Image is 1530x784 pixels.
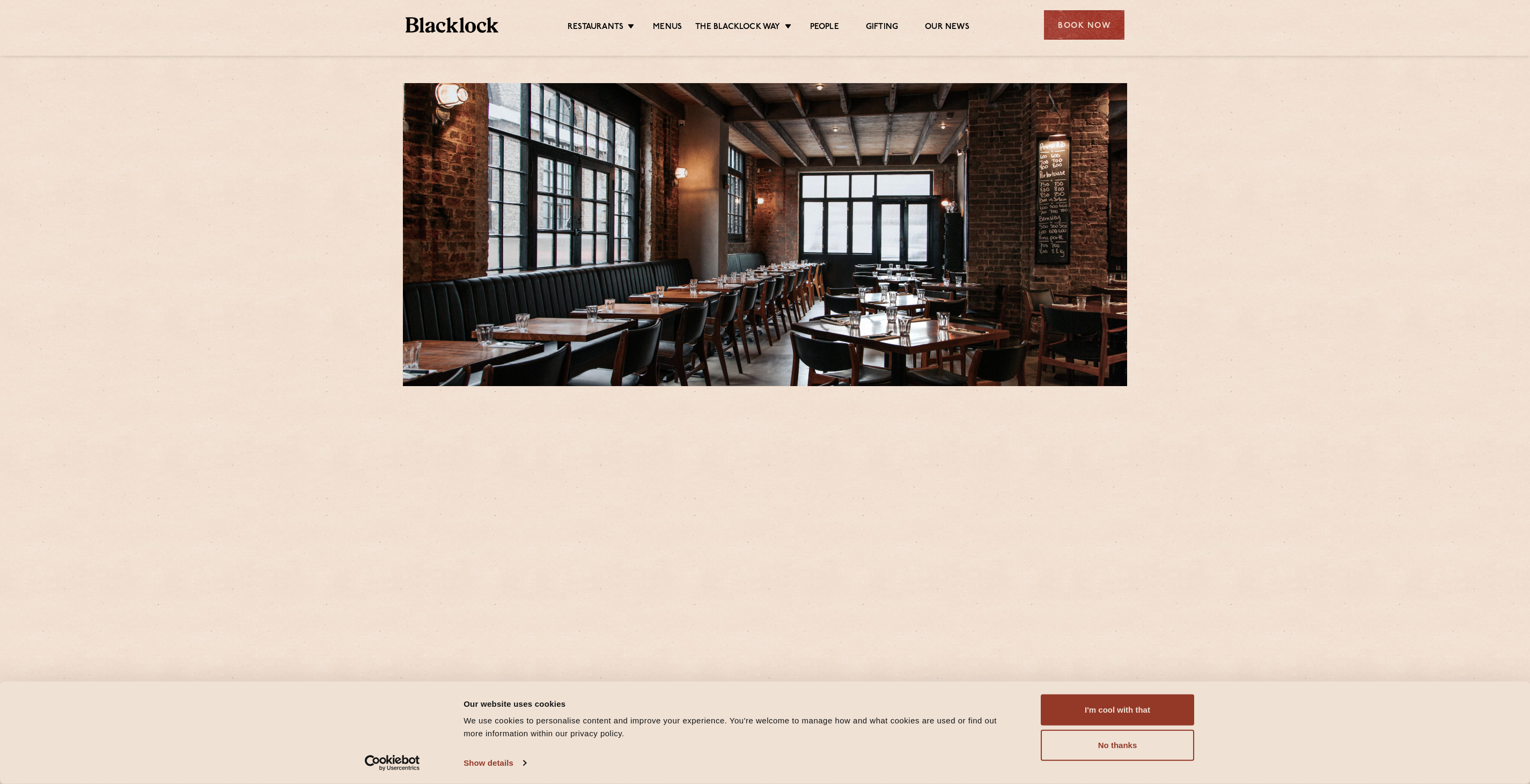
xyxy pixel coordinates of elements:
a: People [810,22,839,34]
a: Gifting [866,22,898,34]
a: Menus [653,22,682,34]
a: Usercentrics Cookiebot - opens in a new window [345,755,439,771]
a: The Blacklock Way [695,22,780,34]
div: Book Now [1044,10,1124,40]
img: BL_Textured_Logo-footer-cropped.svg [406,17,498,33]
button: I'm cool with that [1041,694,1194,726]
div: Our website uses cookies [464,697,1017,710]
a: Show details [464,755,526,771]
a: Restaurants [568,22,623,34]
a: Our News [925,22,969,34]
button: No thanks [1041,730,1194,761]
div: We use cookies to personalise content and improve your experience. You're welcome to manage how a... [464,714,1017,740]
